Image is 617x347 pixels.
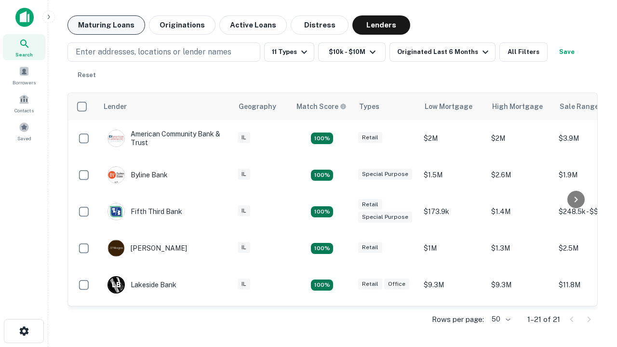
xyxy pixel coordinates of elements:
a: Borrowers [3,62,45,88]
img: picture [108,130,124,147]
td: $1.5M [419,157,486,193]
div: Capitalize uses an advanced AI algorithm to match your search with the best lender. The match sco... [296,101,347,112]
td: $1.3M [486,230,554,267]
div: [PERSON_NAME] [107,240,187,257]
td: $2M [486,120,554,157]
button: All Filters [499,42,548,62]
p: 1–21 of 21 [527,314,560,325]
button: $10k - $10M [318,42,386,62]
button: Maturing Loans [67,15,145,35]
th: Low Mortgage [419,93,486,120]
div: Byline Bank [107,166,168,184]
div: Lakeside Bank [107,276,176,294]
div: IL [238,279,250,290]
a: Saved [3,118,45,144]
div: Matching Properties: 3, hasApolloMatch: undefined [311,170,333,181]
td: $9.3M [419,267,486,303]
span: Saved [17,134,31,142]
a: Search [3,34,45,60]
button: Originated Last 6 Months [389,42,496,62]
button: Distress [291,15,349,35]
span: Borrowers [13,79,36,86]
button: Originations [149,15,215,35]
div: Lender [104,101,127,112]
img: picture [108,167,124,183]
div: IL [238,205,250,216]
div: IL [238,242,250,253]
td: $2M [419,120,486,157]
div: Special Purpose [358,212,412,223]
button: 11 Types [264,42,314,62]
td: $2.7M [419,303,486,340]
div: Retail [358,199,382,210]
th: Lender [98,93,233,120]
p: Enter addresses, locations or lender names [76,46,231,58]
div: IL [238,132,250,143]
button: Save your search to get updates of matches that match your search criteria. [551,42,582,62]
span: Contacts [14,107,34,114]
div: Sale Range [560,101,599,112]
div: Geography [239,101,276,112]
div: Matching Properties: 2, hasApolloMatch: undefined [311,133,333,144]
div: Office [384,279,409,290]
div: Originated Last 6 Months [397,46,491,58]
button: Reset [71,66,102,85]
td: $173.9k [419,193,486,230]
div: Matching Properties: 3, hasApolloMatch: undefined [311,280,333,291]
a: Contacts [3,90,45,116]
button: Active Loans [219,15,287,35]
div: Retail [358,242,382,253]
div: IL [238,169,250,180]
div: Low Mortgage [425,101,472,112]
th: Geography [233,93,291,120]
th: Capitalize uses an advanced AI algorithm to match your search with the best lender. The match sco... [291,93,353,120]
iframe: Chat Widget [569,239,617,285]
td: $7M [486,303,554,340]
p: Rows per page: [432,314,484,325]
div: Types [359,101,379,112]
td: $2.6M [486,157,554,193]
img: picture [108,203,124,220]
div: American Community Bank & Trust [107,130,223,147]
div: Retail [358,279,382,290]
div: High Mortgage [492,101,543,112]
img: picture [108,240,124,256]
div: Fifth Third Bank [107,203,182,220]
div: Retail [358,132,382,143]
div: 50 [488,312,512,326]
div: Special Purpose [358,169,412,180]
th: High Mortgage [486,93,554,120]
div: Matching Properties: 2, hasApolloMatch: undefined [311,243,333,254]
button: Enter addresses, locations or lender names [67,42,260,62]
div: Matching Properties: 2, hasApolloMatch: undefined [311,206,333,218]
th: Types [353,93,419,120]
td: $9.3M [486,267,554,303]
span: Search [15,51,33,58]
button: Lenders [352,15,410,35]
p: L B [112,280,121,290]
img: capitalize-icon.png [15,8,34,27]
td: $1.4M [486,193,554,230]
td: $1M [419,230,486,267]
h6: Match Score [296,101,345,112]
